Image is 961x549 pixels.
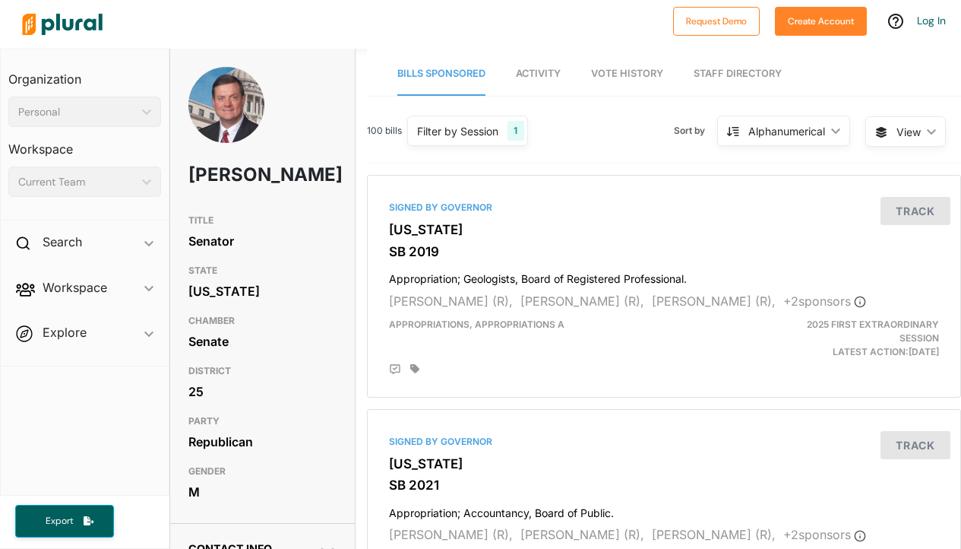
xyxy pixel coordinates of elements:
button: Track [880,431,950,459]
span: 2025 First Extraordinary Session [807,319,939,344]
h1: [PERSON_NAME] [188,152,277,198]
span: [PERSON_NAME] (R), [652,527,776,542]
div: M [188,481,337,503]
img: Headshot of Walter Michel [188,67,264,168]
h3: TITLE [188,211,337,230]
div: Signed by Governor [389,435,939,449]
h3: PARTY [188,412,337,430]
div: [US_STATE] [188,280,337,303]
span: Activity [516,68,561,79]
h3: SB 2021 [389,478,939,493]
button: Request Demo [673,7,760,36]
h3: STATE [188,262,337,280]
button: Export [15,505,114,538]
h3: DISTRICT [188,362,337,380]
div: Senator [188,230,337,252]
span: Vote History [591,68,663,79]
h3: Workspace [8,127,161,160]
span: Export [35,515,84,528]
div: Current Team [18,174,136,190]
h2: Search [43,233,82,250]
div: Add tags [410,363,419,374]
div: Filter by Session [417,123,498,139]
h3: Organization [8,57,161,90]
a: Log In [917,14,946,27]
div: Senate [188,330,337,353]
h3: GENDER [188,462,337,481]
button: Create Account [775,7,867,36]
span: [PERSON_NAME] (R), [520,294,644,309]
span: + 2 sponsor s [783,527,866,542]
div: Personal [18,104,136,120]
a: Staff Directory [694,52,782,96]
div: Alphanumerical [748,123,825,139]
h4: Appropriation; Geologists, Board of Registered Professional. [389,265,939,286]
h3: SB 2019 [389,244,939,259]
span: [PERSON_NAME] (R), [652,294,776,309]
a: Create Account [775,12,867,28]
h3: [US_STATE] [389,456,939,471]
div: 1 [507,121,523,141]
span: Sort by [674,124,717,138]
span: [PERSON_NAME] (R), [520,527,644,542]
h3: CHAMBER [188,312,337,330]
span: Appropriations, Appropriations A [389,319,564,330]
span: Bills Sponsored [397,68,485,79]
span: + 2 sponsor s [783,294,866,309]
div: Signed by Governor [389,201,939,214]
div: Add Position Statement [389,363,401,376]
button: Track [880,197,950,225]
a: Vote History [591,52,663,96]
h4: Appropriation; Accountancy, Board of Public. [389,500,939,520]
span: [PERSON_NAME] (R), [389,527,513,542]
div: Latest Action: [DATE] [760,318,950,359]
h3: [US_STATE] [389,222,939,237]
span: 100 bills [367,124,402,138]
div: 25 [188,380,337,403]
div: Republican [188,430,337,453]
a: Activity [516,52,561,96]
a: Bills Sponsored [397,52,485,96]
span: View [896,124,921,140]
a: Request Demo [673,12,760,28]
span: [PERSON_NAME] (R), [389,294,513,309]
